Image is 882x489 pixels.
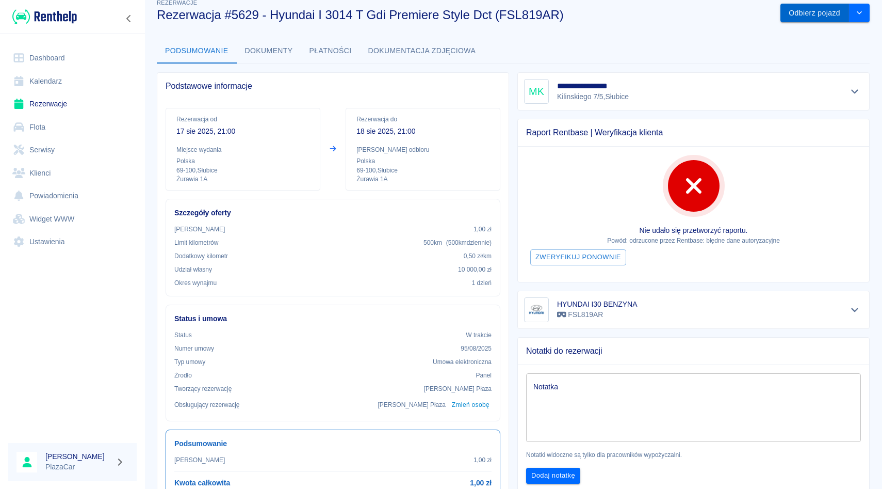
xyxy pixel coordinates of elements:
[174,344,214,353] p: Numer umowy
[174,371,192,380] p: Żrodło
[174,357,205,367] p: Typ umowy
[356,156,489,166] p: Polska
[174,384,232,393] p: Tworzący rezerwację
[301,39,360,64] button: Płatności
[174,330,192,340] p: Status
[557,299,637,309] h6: HYUNDAI I30 BENZYNA
[174,208,492,218] h6: Szczegóły oferty
[166,81,500,91] span: Podstawowe informacje
[174,265,212,274] p: Udział własny
[174,438,492,449] h6: Podsumowanie
[356,166,489,175] p: 69-100 , Słubice
[526,299,547,320] img: Image
[45,451,111,462] h6: [PERSON_NAME]
[356,175,489,184] p: Żurawia 1A
[174,478,230,488] h6: Kwota całkowita
[446,239,492,246] span: ( 500 km dziennie )
[174,278,217,288] p: Okres wynajmu
[473,455,492,465] p: 1,00 zł
[174,238,218,247] p: Limit kilometrów
[121,12,137,25] button: Zwiń nawigację
[557,91,631,102] p: Kilinskiego 7/5 , Słubice
[237,39,301,64] button: Dokumenty
[526,346,861,356] span: Notatki do rezerwacji
[12,8,77,25] img: Renthelp logo
[45,462,111,472] p: PlazaCar
[8,184,137,208] a: Powiadomienia
[176,166,309,175] p: 69-100 , Słubice
[846,303,863,317] button: Pokaż szczegóły
[424,384,492,393] p: [PERSON_NAME] Płaza
[356,145,489,154] p: [PERSON_NAME] odbioru
[378,400,446,409] p: [PERSON_NAME] Płaza
[433,357,492,367] p: Umowa elektroniczna
[476,371,492,380] p: Panel
[174,313,492,324] h6: Status i umowa
[157,39,237,64] button: Podsumowanie
[356,126,489,137] p: 18 sie 2025, 21:00
[557,309,637,320] p: FSL819AR
[8,46,137,70] a: Dashboard
[849,4,870,23] button: drop-down
[464,251,492,261] p: 0,50 zł /km
[157,8,772,22] h3: Rezerwacja #5629 - Hyundai I 3014 T Gdi Premiere Style Dct (FSL819AR)
[174,225,225,234] p: [PERSON_NAME]
[176,145,309,154] p: Miejsce wydania
[470,478,492,488] h6: 1,00 zł
[8,92,137,116] a: Rezerwacje
[526,225,861,236] p: Nie udało się przetworzyć raportu.
[174,251,228,261] p: Dodatkowy kilometr
[8,138,137,162] a: Serwisy
[472,278,492,288] p: 1 dzień
[461,344,492,353] p: 95/08/2025
[526,468,580,484] button: Dodaj notatkę
[360,39,484,64] button: Dokumentacja zdjęciowa
[8,230,137,254] a: Ustawienia
[466,330,492,340] p: W trakcie
[174,455,225,465] p: [PERSON_NAME]
[846,84,863,99] button: Pokaż szczegóły
[176,175,309,184] p: Żurawia 1A
[526,450,861,460] p: Notatki widoczne są tylko dla pracowników wypożyczalni.
[524,79,549,104] div: MK
[356,115,489,124] p: Rezerwacja do
[8,116,137,139] a: Flota
[458,265,492,274] p: 10 000,00 zł
[526,236,861,245] p: Powód: odrzucone przez Rentbase: błędne dane autoryzacyjne
[473,225,492,234] p: 1,00 zł
[176,156,309,166] p: Polska
[8,162,137,185] a: Klienci
[450,398,492,413] button: Zmień osobę
[176,115,309,124] p: Rezerwacja od
[8,8,77,25] a: Renthelp logo
[174,400,240,409] p: Obsługujący rezerwację
[780,4,849,23] button: Odbierz pojazd
[526,128,861,138] span: Raport Rentbase | Weryfikacja klienta
[530,249,626,265] button: Zweryfikuj ponownie
[8,70,137,93] a: Kalendarz
[8,208,137,231] a: Widget WWW
[423,238,492,247] p: 500 km
[176,126,309,137] p: 17 sie 2025, 21:00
